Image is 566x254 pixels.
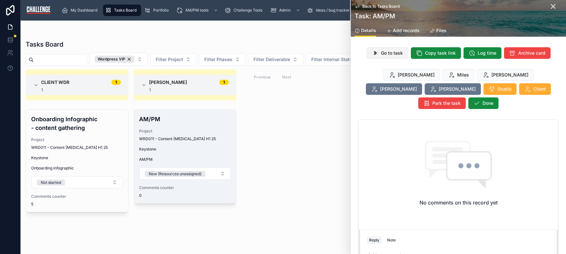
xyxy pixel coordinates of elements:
span: Details [361,27,376,34]
span: Files [436,27,447,34]
div: New (Resources unassigned) [149,171,201,177]
button: [PERSON_NAME] [425,83,481,95]
div: Not started [41,180,61,186]
span: Project [31,137,123,142]
h1: Tasks Board [26,40,63,49]
span: Miles [457,72,469,78]
span: Add records [393,27,420,34]
button: Select Button [199,53,245,66]
span: Tasks Board [114,8,137,13]
img: App logo [26,5,51,15]
h4: Onboarding Infographic - content gathering [31,115,123,132]
span: Project [139,129,231,134]
div: 1 [223,80,225,85]
span: Filter Internal Status [311,56,355,63]
span: Archive card [518,50,545,56]
a: My Dashboard [60,5,102,16]
span: 0 [139,193,231,198]
button: Select Button [139,168,231,180]
span: AM/PM tools [185,8,208,13]
a: AM/PM tools [174,5,221,16]
a: Back to Tasks Board [355,4,400,9]
a: Portfolio [142,5,173,16]
span: Ideas / bug tracker [316,8,350,13]
button: Miles [443,69,474,81]
span: Studio [498,86,511,92]
button: Select Button [89,53,148,66]
span: [PERSON_NAME] [439,86,476,92]
span: My Dashboard [71,8,97,13]
a: Add records [386,25,420,38]
span: 5 [31,202,123,207]
button: [PERSON_NAME] [366,83,422,95]
a: Ideas / bug tracker [305,5,363,16]
button: Copy task link [411,47,461,59]
button: Reply [367,236,382,244]
a: AM/PMProjectWRD011 - Content [MEDICAL_DATA] H1 25KeystoneAM/PMSelect ButtonComments counter0 [134,109,236,204]
span: Portfolio [153,8,169,13]
a: Challenge Tools [223,5,267,16]
span: Filter Project [156,56,183,63]
span: Challenge Tools [234,8,262,13]
span: WRD011 - Content [MEDICAL_DATA] H1 25 [139,136,216,141]
span: Wordpress VIP [98,57,125,62]
span: Filter Phases [204,56,232,63]
span: [PERSON_NAME] [380,86,417,92]
h4: AM/PM [139,115,231,123]
button: Studio [483,83,517,95]
button: Done [468,97,499,109]
span: [PERSON_NAME] [491,72,528,78]
span: Back to Tasks Board [362,4,400,9]
button: Select Button [248,53,303,66]
span: Log time [478,50,496,56]
button: Select Button [150,53,196,66]
span: [PERSON_NAME] [149,79,187,86]
span: Comments counter [31,194,123,199]
div: 1 [115,80,117,85]
a: Tasks Board [103,5,141,16]
span: Client WDR [41,79,69,86]
span: [PERSON_NAME] [398,72,435,78]
button: Select Button [31,176,123,188]
a: Onboarding Infographic - content gatheringProjectWRD011 - Content [MEDICAL_DATA] H1 25KeystoneOnb... [26,109,128,212]
button: Unselect 12 [95,56,135,63]
button: Client [519,83,551,95]
span: Go to task [381,50,403,56]
span: Done [482,100,493,106]
a: Details [355,25,376,37]
span: Copy task link [425,50,456,56]
button: Archive card [504,47,551,59]
span: Keystone [139,147,231,152]
button: Select Button [306,53,368,66]
span: Keystone [31,155,123,160]
div: Note [387,238,396,243]
span: Filter Deliverable [253,56,290,63]
span: Admin [279,8,291,13]
button: [PERSON_NAME] [383,69,440,81]
span: Onboarding infographic [31,166,123,171]
button: Log time [464,47,501,59]
button: [PERSON_NAME] [477,69,534,81]
a: Admin [268,5,304,16]
h2: No comments on this record yet [420,199,498,206]
button: Park the task [418,97,466,109]
span: Comments counter [139,185,231,190]
div: scrollable content [57,3,540,17]
button: Go to task [367,47,408,59]
span: WRD011 - Content [MEDICAL_DATA] H1 25 [31,145,108,150]
div: 1 [41,87,121,93]
div: 1 [149,87,229,93]
span: Client [533,86,546,92]
span: Park the task [432,100,461,106]
h1: Task: AM/PM [355,12,395,21]
button: Note [385,236,398,244]
a: Files [430,25,447,38]
span: AM/PM [139,157,231,162]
